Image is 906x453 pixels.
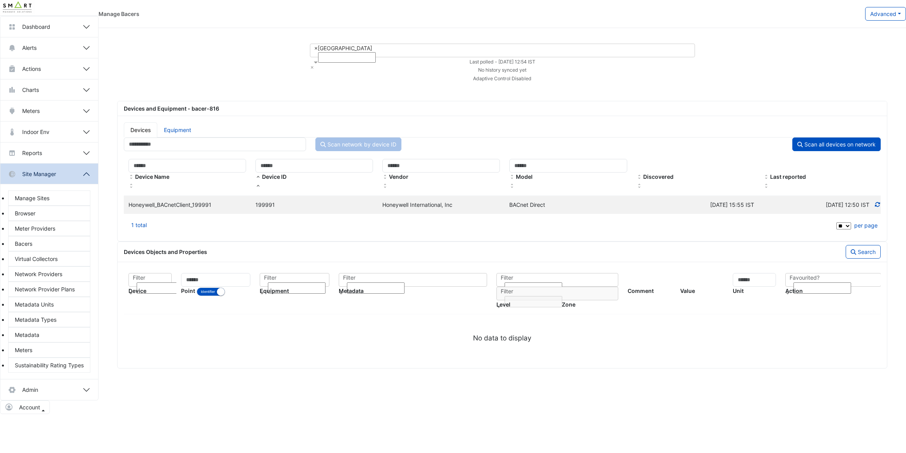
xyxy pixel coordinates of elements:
a: Equipment [157,122,198,137]
button: Alerts [0,37,98,58]
span: Alerts [22,44,37,52]
app-icon: Dashboard [8,23,16,31]
span: Discovered at [826,201,869,208]
span: Vendor [389,173,408,180]
button: Admin [0,379,98,400]
span: Model [509,174,515,180]
app-icon: Admin [8,386,16,394]
button: Advanced [865,7,906,21]
span: BACnet Direct [509,201,545,208]
span: Comment [628,287,654,294]
div: 1 total [124,215,835,235]
a: Meter Providers [8,221,90,236]
app-icon: Indoor Env [8,128,16,136]
app-icon: Reports [8,149,16,157]
span: Metadata [339,287,364,294]
span: Indoor Env [22,128,49,136]
span: Fri 29-Aug-2025 15:55 BST [710,201,754,208]
span: Vendor [382,174,388,180]
div: Filter [501,287,618,296]
span: Point [181,287,195,294]
div: Filter [133,273,171,282]
span: Admin [22,386,38,394]
span: Honeywell_BACnetClient_199991 [128,201,211,208]
span: Equipment [260,287,289,294]
div: Please select Filter first [492,287,623,300]
a: Metadata Units [8,297,90,312]
span: × [314,45,318,51]
div: Filter [501,273,618,282]
app-icon: Charts [8,86,16,94]
button: Charts [0,79,98,100]
div: No data to display [124,333,881,343]
a: Network Provider Plans [8,282,90,297]
span: Zone [562,301,575,308]
span: Device Name [135,173,169,180]
a: Network Providers [8,266,90,282]
span: 199991 [255,201,275,208]
button: Scan all devices on network [792,137,881,151]
a: Metadata Types [8,312,90,327]
span: Device ID [262,173,287,180]
app-icon: Site Manager [8,170,16,178]
ui-switch: Toggle between object name and object identifier [197,287,225,294]
span: Discovered [643,173,674,180]
button: Indoor Env [0,122,98,142]
app-icon: Meters [8,107,16,115]
span: Action [785,287,803,294]
button: Meters [0,100,98,121]
a: Metadata [8,327,90,342]
a: Refresh [874,201,881,208]
span: Device ID [255,174,261,180]
a: Browser [8,206,90,221]
small: Tue 02-Sep-2025 12:54 BST [470,59,535,65]
div: Favourited? [790,273,881,282]
div: Filter [343,273,487,282]
small: No history synced yet [478,67,526,73]
span: Dashboard [22,23,50,31]
span: Value [680,287,695,294]
span: Level [496,301,510,308]
div: Manage Bacers [99,10,139,18]
span: Discovered [637,174,642,180]
span: [GEOGRAPHIC_DATA] [318,45,372,51]
span: Meters [22,107,40,115]
a: Sustainability Rating Types [8,358,90,373]
a: Devices [124,122,157,137]
a: Meters [8,342,90,358]
a: Bacers [8,236,90,251]
small: Adaptive Control Disabled [473,76,531,81]
button: Dashboard [0,16,98,37]
a: Virtual Collectors [8,251,90,266]
span: Account [19,403,40,411]
span: Actions [22,65,41,73]
span: Honeywell International, Inc [382,201,452,208]
span: Unit [733,287,744,294]
div: Filter [264,273,329,282]
a: Manage Sites [8,190,90,206]
span: Last reported [764,174,769,180]
span: Device [128,287,146,294]
button: Search [846,245,881,259]
app-icon: Alerts [8,44,16,52]
span: per page [854,222,878,229]
span: Model [516,173,533,180]
span: Charts [22,86,39,94]
button: Site Manager [0,164,98,184]
span: Site Manager [22,170,56,178]
app-icon: Actions [8,65,16,73]
span: Reports [22,149,42,157]
span: Device Name [128,174,134,180]
div: Site Manager [0,184,98,379]
button: Actions [0,58,98,79]
span: Last reported [770,173,806,180]
div: Devices and Equipment - bacer-816 [119,104,885,113]
span: Devices Objects and Properties [124,249,207,255]
button: Reports [0,143,98,163]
